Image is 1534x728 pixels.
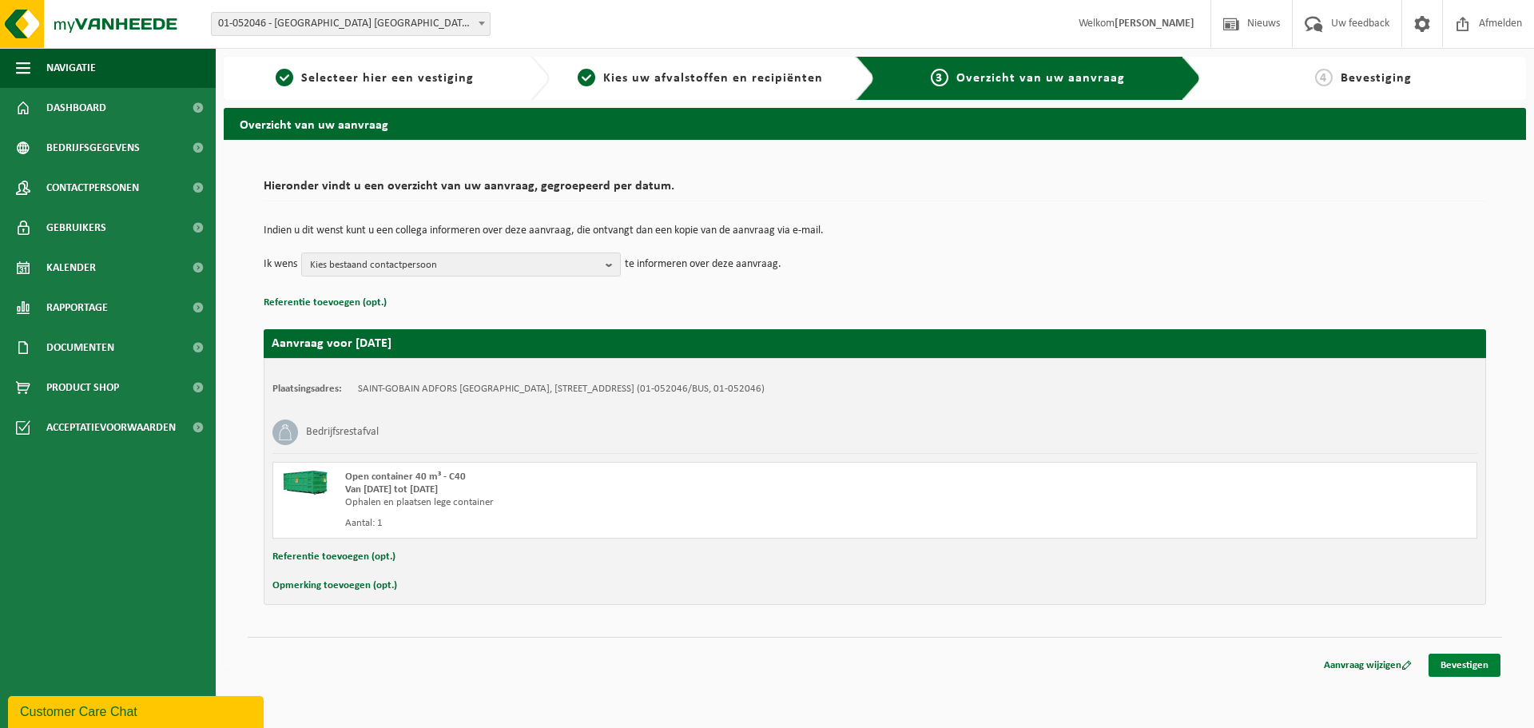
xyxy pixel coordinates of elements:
span: Rapportage [46,288,108,328]
div: Ophalen en plaatsen lege container [345,496,939,509]
img: HK-XC-40-GN-00.png [281,471,329,495]
a: 1Selecteer hier een vestiging [232,69,518,88]
button: Referentie toevoegen (opt.) [272,547,395,567]
td: SAINT-GOBAIN ADFORS [GEOGRAPHIC_DATA], [STREET_ADDRESS] (01-052046/BUS, 01-052046) [358,383,765,396]
iframe: chat widget [8,693,267,728]
a: 2Kies uw afvalstoffen en recipiënten [558,69,844,88]
span: 4 [1315,69,1333,86]
span: Overzicht van uw aanvraag [956,72,1125,85]
p: Ik wens [264,253,297,276]
strong: Plaatsingsadres: [272,384,342,394]
span: Selecteer hier een vestiging [301,72,474,85]
p: te informeren over deze aanvraag. [625,253,781,276]
span: 3 [931,69,948,86]
span: Kies uw afvalstoffen en recipiënten [603,72,823,85]
h3: Bedrijfsrestafval [306,420,379,445]
span: Contactpersonen [46,168,139,208]
h2: Hieronder vindt u een overzicht van uw aanvraag, gegroepeerd per datum. [264,180,1486,201]
span: 01-052046 - SAINT-GOBAIN ADFORS BELGIUM - BUGGENHOUT [211,12,491,36]
strong: Aanvraag voor [DATE] [272,337,391,350]
span: Open container 40 m³ - C40 [345,471,466,482]
span: Acceptatievoorwaarden [46,408,176,448]
span: Bevestiging [1341,72,1412,85]
a: Bevestigen [1429,654,1500,677]
a: Aanvraag wijzigen [1312,654,1424,677]
button: Referentie toevoegen (opt.) [264,292,387,313]
h2: Overzicht van uw aanvraag [224,108,1526,139]
button: Kies bestaand contactpersoon [301,253,621,276]
span: 01-052046 - SAINT-GOBAIN ADFORS BELGIUM - BUGGENHOUT [212,13,490,35]
span: Documenten [46,328,114,368]
strong: Van [DATE] tot [DATE] [345,484,438,495]
span: 1 [276,69,293,86]
span: Navigatie [46,48,96,88]
span: Kies bestaand contactpersoon [310,253,599,277]
strong: [PERSON_NAME] [1115,18,1194,30]
span: Kalender [46,248,96,288]
span: Product Shop [46,368,119,408]
div: Aantal: 1 [345,517,939,530]
p: Indien u dit wenst kunt u een collega informeren over deze aanvraag, die ontvangt dan een kopie v... [264,225,1486,237]
span: Dashboard [46,88,106,128]
span: Bedrijfsgegevens [46,128,140,168]
button: Opmerking toevoegen (opt.) [272,575,397,596]
span: 2 [578,69,595,86]
span: Gebruikers [46,208,106,248]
